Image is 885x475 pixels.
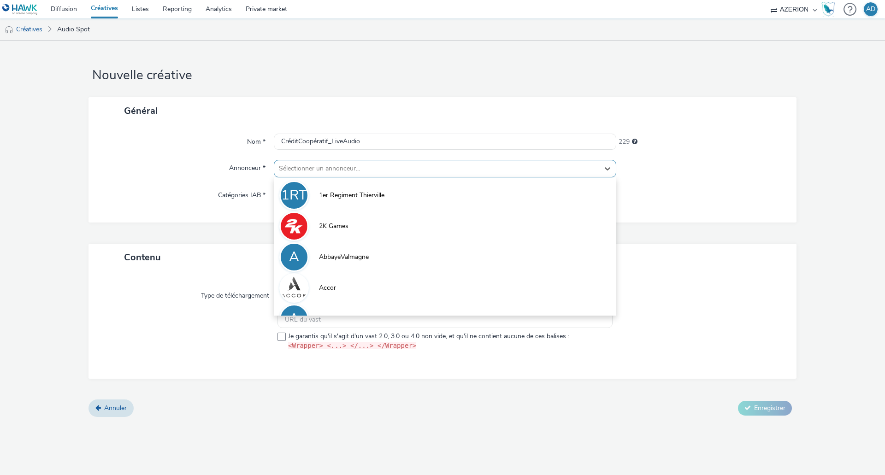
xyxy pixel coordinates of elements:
[53,18,94,41] a: Audio Spot
[88,67,796,84] h1: Nouvelle créative
[319,283,336,293] span: Accor
[281,275,307,301] img: Accor
[2,4,38,15] img: undefined Logo
[214,187,269,200] label: Catégories IAB *
[197,287,273,300] label: Type de téléchargement
[225,160,269,173] label: Annonceur *
[632,137,637,147] div: 255 caractères maximum
[274,134,616,150] input: Nom
[288,342,416,349] code: <Wrapper> <...> </...> </Wrapper>
[88,399,134,417] a: Annuler
[288,332,569,351] span: Je garantis qu'il s'agit d'un vast 2.0, 3.0 ou 4.0 non vide, et qu'il ne contient aucune de ces b...
[281,213,307,240] img: 2K Games
[319,314,378,323] span: ACFA_MULTIMEDIA
[319,252,369,262] span: AbbayeValmagne
[821,2,839,17] a: Hawk Academy
[821,2,835,17] img: Hawk Academy
[281,182,307,208] div: 1RT
[738,401,792,416] button: Enregistrer
[104,404,127,412] span: Annuler
[754,404,785,412] span: Enregistrer
[5,25,14,35] img: audio
[243,134,269,147] label: Nom *
[124,105,158,117] span: Général
[124,251,161,264] span: Contenu
[277,312,613,328] input: URL du vast
[866,2,875,16] div: AD
[319,191,384,200] span: 1er Regiment Thierville
[619,137,630,147] span: 229
[289,244,299,270] div: A
[289,306,299,332] div: A
[319,222,348,231] span: 2K Games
